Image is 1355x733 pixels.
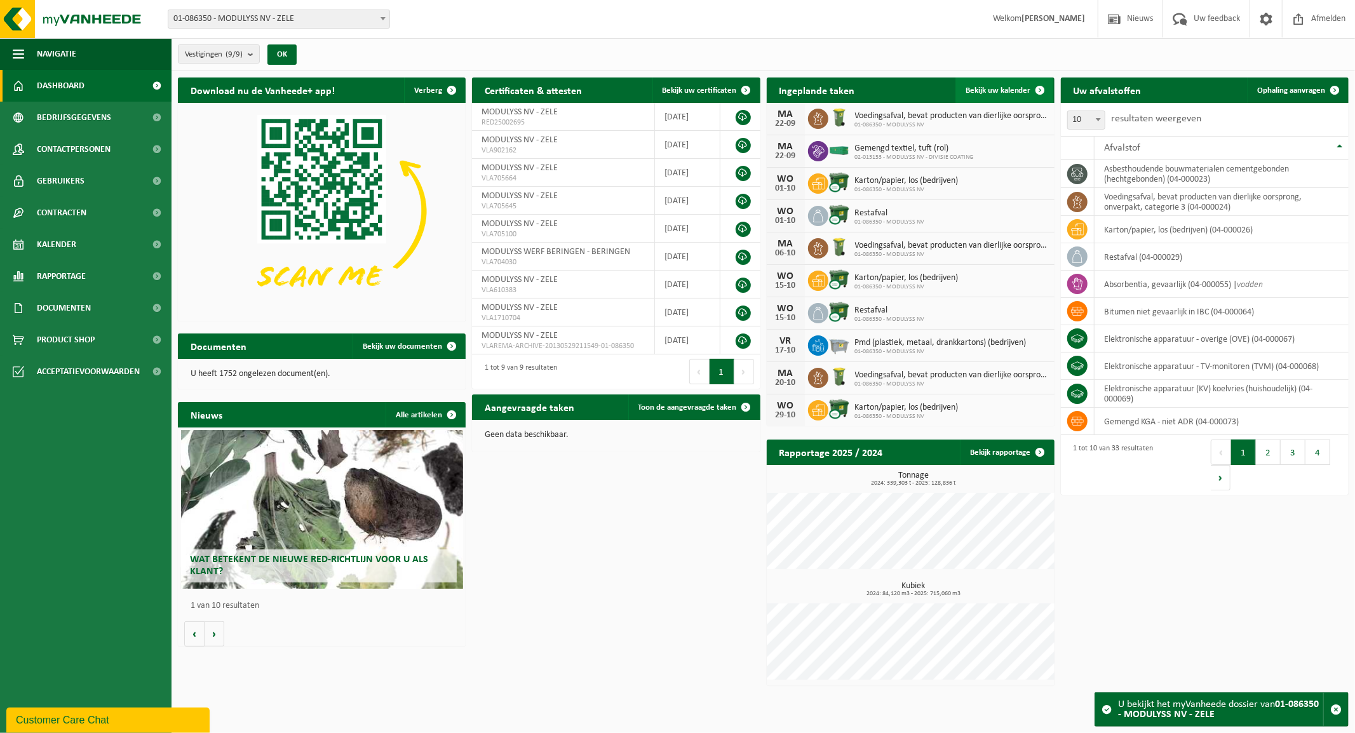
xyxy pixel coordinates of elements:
img: WB-1100-CU [828,269,850,290]
span: Gemengd textiel, tuft (rol) [855,144,974,154]
span: MODULYSS NV - ZELE [482,191,558,201]
img: WB-1100-CU [828,171,850,193]
td: restafval (04-000029) [1095,243,1349,271]
span: 01-086350 - MODULYSS NV - ZELE [168,10,389,28]
h2: Uw afvalstoffen [1061,77,1154,102]
td: elektronische apparatuur - TV-monitoren (TVM) (04-000068) [1095,353,1349,380]
div: U bekijkt het myVanheede dossier van [1118,693,1323,726]
img: WB-1100-CU [828,301,850,323]
span: Voedingsafval, bevat producten van dierlijke oorsprong, onverpakt, categorie 3 [855,241,1048,251]
span: MODULYSS NV - ZELE [482,303,558,313]
button: Vorige [184,621,205,647]
button: Vestigingen(9/9) [178,44,260,64]
span: VLA704030 [482,257,645,267]
span: VLA902162 [482,145,645,156]
div: WO [773,401,799,411]
td: [DATE] [655,131,720,159]
button: 1 [1231,440,1256,465]
div: WO [773,304,799,314]
td: [DATE] [655,215,720,243]
span: Restafval [855,208,925,219]
strong: 01-086350 - MODULYSS NV - ZELE [1118,699,1319,720]
span: Bekijk uw certificaten [663,86,737,95]
div: 01-10 [773,217,799,225]
td: [DATE] [655,159,720,187]
span: Karton/papier, los (bedrijven) [855,176,959,186]
strong: [PERSON_NAME] [1021,14,1085,24]
span: MODULYSS NV - ZELE [482,163,558,173]
p: 1 van 10 resultaten [191,602,459,610]
span: Contracten [37,197,86,229]
span: MODULYSS NV - ZELE [482,135,558,145]
span: 01-086350 - MODULYSS NV [855,219,925,226]
span: Pmd (plastiek, metaal, drankkartons) (bedrijven) [855,338,1027,348]
img: WB-0140-HPE-GN-50 [828,366,850,387]
a: Bekijk rapportage [960,440,1053,465]
h3: Tonnage [773,471,1055,487]
span: Afvalstof [1104,143,1140,153]
a: Wat betekent de nieuwe RED-richtlijn voor u als klant? [181,430,463,589]
span: RED25002695 [482,118,645,128]
td: [DATE] [655,243,720,271]
div: 22-09 [773,119,799,128]
span: Kalender [37,229,76,260]
span: VLA705664 [482,173,645,184]
span: 01-086350 - MODULYSS NV [855,121,1048,129]
span: 02-013153 - MODULYSS NV - DIVISIE COATING [855,154,974,161]
div: WO [773,174,799,184]
h2: Certificaten & attesten [472,77,595,102]
div: 15-10 [773,314,799,323]
span: Bedrijfsgegevens [37,102,111,133]
span: Voedingsafval, bevat producten van dierlijke oorsprong, onverpakt, categorie 3 [855,111,1048,121]
span: 10 [1067,111,1105,130]
img: WB-0140-HPE-GN-50 [828,236,850,258]
span: Rapportage [37,260,86,292]
div: MA [773,109,799,119]
button: 3 [1281,440,1305,465]
h2: Nieuws [178,402,235,427]
span: VLA705100 [482,229,645,239]
td: voedingsafval, bevat producten van dierlijke oorsprong, onverpakt, categorie 3 (04-000024) [1095,188,1349,216]
div: WO [773,206,799,217]
span: MODULYSS WERF BERINGEN - BERINGEN [482,247,630,257]
span: Karton/papier, los (bedrijven) [855,273,959,283]
span: 01-086350 - MODULYSS NV [855,316,925,323]
div: 22-09 [773,152,799,161]
div: 1 tot 9 van 9 resultaten [478,358,557,386]
span: 01-086350 - MODULYSS NV [855,283,959,291]
button: 2 [1256,440,1281,465]
count: (9/9) [226,50,243,58]
span: Vestigingen [185,45,243,64]
button: Next [734,359,754,384]
p: Geen data beschikbaar. [485,431,747,440]
span: VLA610383 [482,285,645,295]
img: WB-0140-HPE-GN-50 [828,107,850,128]
a: Toon de aangevraagde taken [628,394,759,420]
h2: Aangevraagde taken [472,394,587,419]
div: 17-10 [773,346,799,355]
div: 01-10 [773,184,799,193]
span: VLAREMA-ARCHIVE-20130529211549-01-086350 [482,341,645,351]
span: Acceptatievoorwaarden [37,356,140,387]
td: elektronische apparatuur (KV) koelvries (huishoudelijk) (04-000069) [1095,380,1349,408]
a: Ophaling aanvragen [1247,77,1347,103]
span: Verberg [414,86,442,95]
td: absorbentia, gevaarlijk (04-000055) | [1095,271,1349,298]
button: 4 [1305,440,1330,465]
span: VLA1710704 [482,313,645,323]
img: WB-2500-GAL-GY-01 [828,333,850,355]
span: MODULYSS NV - ZELE [482,219,558,229]
img: Download de VHEPlus App [178,103,466,319]
span: 01-086350 - MODULYSS NV [855,251,1048,259]
td: [DATE] [655,187,720,215]
td: elektronische apparatuur - overige (OVE) (04-000067) [1095,325,1349,353]
span: 01-086350 - MODULYSS NV [855,380,1048,388]
span: Gebruikers [37,165,84,197]
td: [DATE] [655,326,720,354]
h2: Download nu de Vanheede+ app! [178,77,347,102]
button: Verberg [404,77,464,103]
span: 10 [1068,111,1105,129]
span: MODULYSS NV - ZELE [482,331,558,340]
span: MODULYSS NV - ZELE [482,275,558,285]
h2: Rapportage 2025 / 2024 [767,440,896,464]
